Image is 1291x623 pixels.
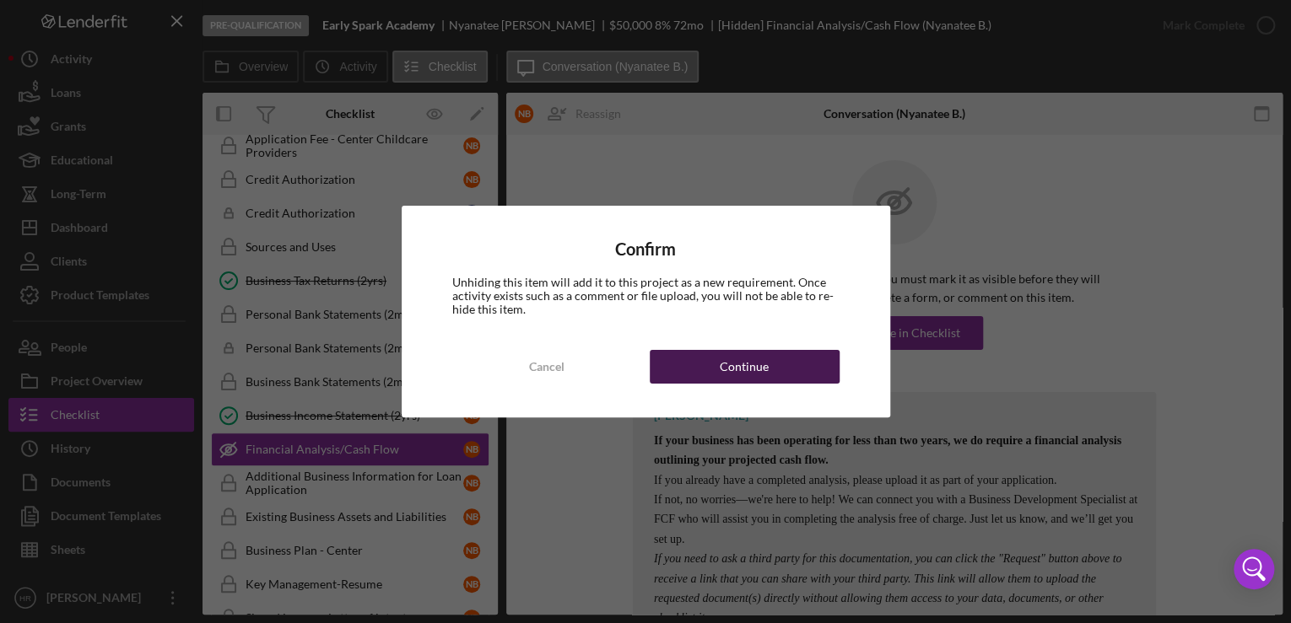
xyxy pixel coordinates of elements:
button: Continue [650,350,840,384]
div: Cancel [529,350,564,384]
div: Continue [720,350,769,384]
button: Cancel [452,350,642,384]
div: Open Intercom Messenger [1234,549,1274,589]
div: Unhiding this item will add it to this project as a new requirement. Once activity exists such as... [452,276,840,316]
h4: Confirm [452,239,840,259]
